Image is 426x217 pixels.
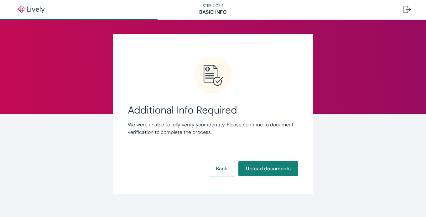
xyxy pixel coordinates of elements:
svg: Error icon [194,56,232,94]
button: Log out [398,2,416,17]
button: Back [208,161,235,176]
span: Additional Info Required [128,104,298,116]
p: We were unable to fully verify your identity. Please continue to document verification to complet... [128,121,298,136]
img: Lively [14,6,49,13]
button: Upload documents [238,161,298,176]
